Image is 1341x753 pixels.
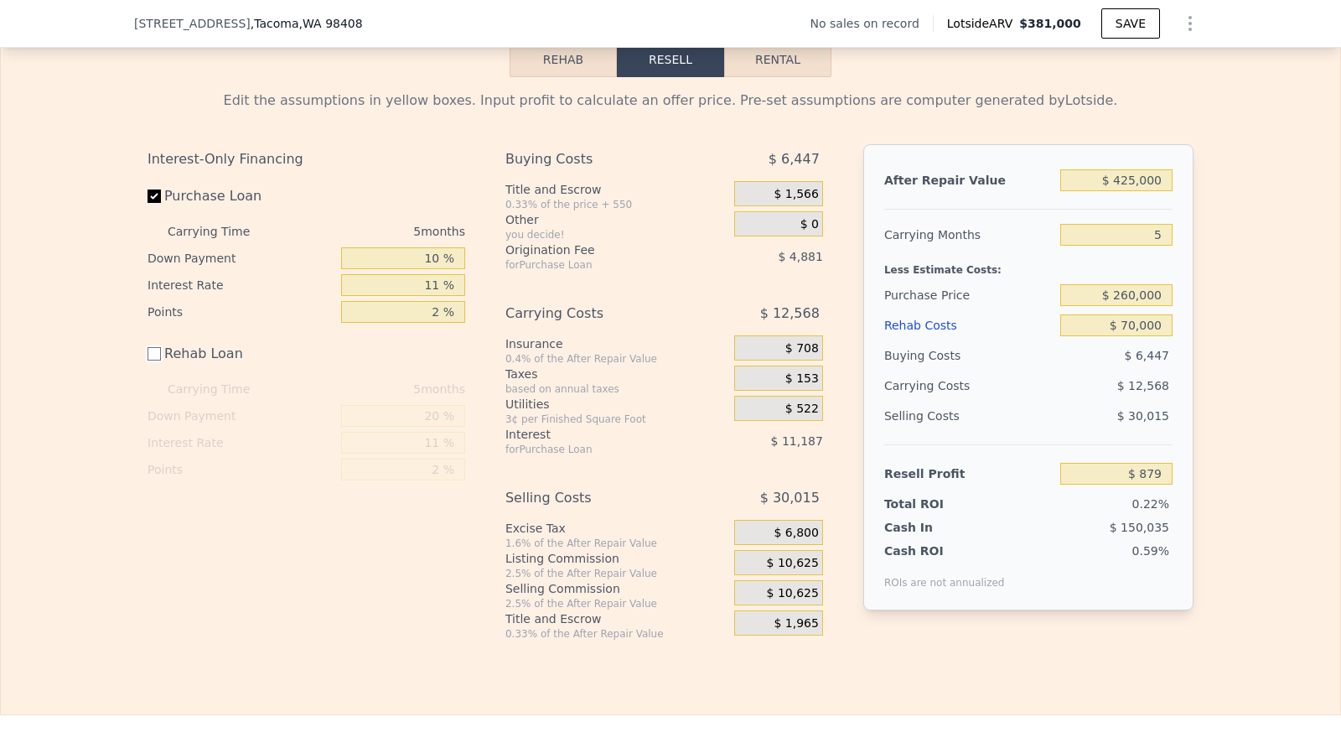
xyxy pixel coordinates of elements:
[771,434,823,448] span: $ 11,187
[505,299,692,329] div: Carrying Costs
[148,429,334,456] div: Interest Rate
[505,258,692,272] div: for Purchase Loan
[148,272,334,299] div: Interest Rate
[505,181,727,198] div: Title and Escrow
[505,537,727,550] div: 1.6% of the After Repair Value
[767,586,819,601] span: $ 10,625
[884,280,1054,310] div: Purchase Price
[769,144,820,174] span: $ 6,447
[1132,497,1169,511] span: 0.22%
[505,228,727,241] div: you decide!
[884,220,1054,250] div: Carrying Months
[505,520,727,537] div: Excise Tax
[1101,8,1160,39] button: SAVE
[505,198,727,211] div: 0.33% of the price + 550
[283,376,465,402] div: 5 months
[884,519,989,536] div: Cash In
[884,401,1054,431] div: Selling Costs
[760,483,820,513] span: $ 30,015
[774,616,818,631] span: $ 1,965
[505,426,692,443] div: Interest
[168,218,277,245] div: Carrying Time
[947,15,1019,32] span: Lotside ARV
[800,217,819,232] span: $ 0
[505,597,727,610] div: 2.5% of the After Repair Value
[884,459,1054,489] div: Resell Profit
[785,341,819,356] span: $ 708
[505,443,692,456] div: for Purchase Loan
[148,456,334,483] div: Points
[251,15,363,32] span: , Tacoma
[884,250,1173,280] div: Less Estimate Costs:
[778,250,822,263] span: $ 4,881
[617,42,724,77] button: Resell
[810,15,933,32] div: No sales on record
[1110,521,1169,534] span: $ 150,035
[884,543,1005,559] div: Cash ROI
[505,396,727,413] div: Utilities
[505,352,727,366] div: 0.4% of the After Repair Value
[148,91,1193,111] div: Edit the assumptions in yellow boxes. Input profit to calculate an offer price. Pre-set assumptio...
[505,413,727,426] div: 3¢ per Finished Square Foot
[1173,7,1207,40] button: Show Options
[774,187,818,202] span: $ 1,566
[148,347,161,361] input: Rehab Loan
[283,218,465,245] div: 5 months
[134,15,251,32] span: [STREET_ADDRESS]
[785,402,819,417] span: $ 522
[1019,17,1081,30] span: $381,000
[1117,409,1169,423] span: $ 30,015
[168,376,277,402] div: Carrying Time
[148,144,465,174] div: Interest-Only Financing
[505,550,727,567] div: Listing Commission
[505,627,727,641] div: 0.33% of the After Repair Value
[884,559,1005,589] div: ROIs are not annualized
[148,190,161,203] input: Purchase Loan
[884,496,989,512] div: Total ROI
[1132,544,1169,558] span: 0.59%
[148,299,334,325] div: Points
[148,339,334,369] label: Rehab Loan
[505,335,727,352] div: Insurance
[505,483,692,513] div: Selling Costs
[505,610,727,627] div: Title and Escrow
[148,181,334,211] label: Purchase Loan
[505,144,692,174] div: Buying Costs
[299,17,363,30] span: , WA 98408
[884,310,1054,340] div: Rehab Costs
[785,371,819,387] span: $ 153
[1125,349,1169,362] span: $ 6,447
[884,340,1054,371] div: Buying Costs
[774,526,818,541] span: $ 6,800
[505,366,727,382] div: Taxes
[767,556,819,571] span: $ 10,625
[505,211,727,228] div: Other
[760,299,820,329] span: $ 12,568
[884,371,989,401] div: Carrying Costs
[148,245,334,272] div: Down Payment
[505,382,727,396] div: based on annual taxes
[505,580,727,597] div: Selling Commission
[510,42,617,77] button: Rehab
[148,402,334,429] div: Down Payment
[724,42,831,77] button: Rental
[505,567,727,580] div: 2.5% of the After Repair Value
[505,241,692,258] div: Origination Fee
[884,165,1054,195] div: After Repair Value
[1117,379,1169,392] span: $ 12,568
